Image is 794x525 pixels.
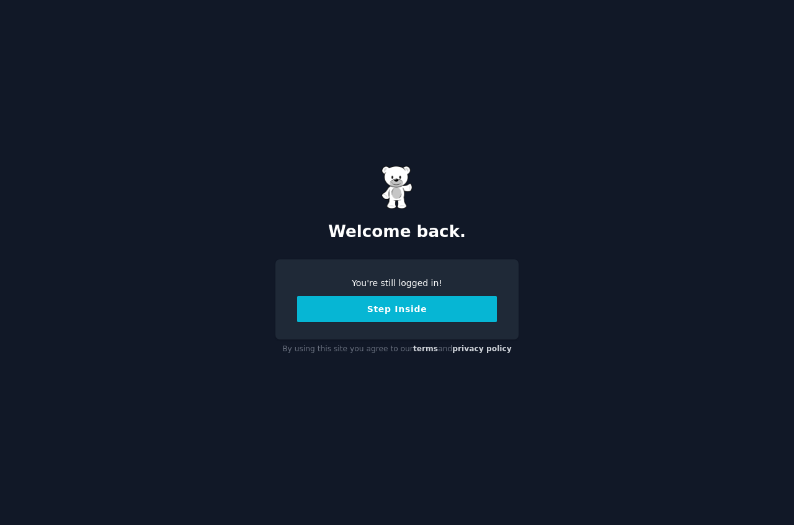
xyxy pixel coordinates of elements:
button: Step Inside [297,296,497,322]
div: By using this site you agree to our and [275,339,519,359]
h2: Welcome back. [275,222,519,242]
a: terms [413,344,438,353]
img: Gummy Bear [381,166,413,209]
a: Step Inside [297,304,497,314]
a: privacy policy [452,344,512,353]
div: You're still logged in! [297,277,497,290]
